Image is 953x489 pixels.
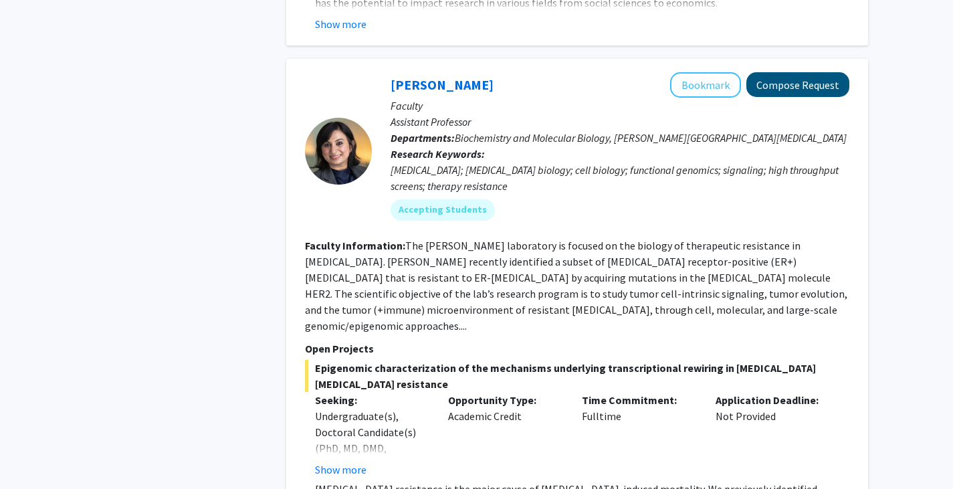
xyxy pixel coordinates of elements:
[391,98,849,114] p: Faculty
[391,147,485,161] b: Research Keywords:
[448,392,562,408] p: Opportunity Type:
[391,114,849,130] p: Assistant Professor
[746,72,849,97] button: Compose Request to Utthara Nayar
[455,131,847,144] span: Biochemistry and Molecular Biology, [PERSON_NAME][GEOGRAPHIC_DATA][MEDICAL_DATA]
[315,16,366,32] button: Show more
[670,72,741,98] button: Add Utthara Nayar to Bookmarks
[305,340,849,357] p: Open Projects
[305,239,847,332] fg-read-more: The [PERSON_NAME] laboratory is focused on the biology of therapeutic resistance in [MEDICAL_DATA...
[391,162,849,194] div: [MEDICAL_DATA]; [MEDICAL_DATA] biology; cell biology; functional genomics; signaling; high throug...
[391,131,455,144] b: Departments:
[305,239,405,252] b: Faculty Information:
[716,392,829,408] p: Application Deadline:
[706,392,839,478] div: Not Provided
[10,429,57,479] iframe: Chat
[315,392,429,408] p: Seeking:
[438,392,572,478] div: Academic Credit
[572,392,706,478] div: Fulltime
[391,76,494,93] a: [PERSON_NAME]
[305,360,849,392] span: Epigenomic characterization of the mechanisms underlying transcriptional rewiring in [MEDICAL_DAT...
[582,392,696,408] p: Time Commitment:
[315,462,366,478] button: Show more
[391,199,495,221] mat-chip: Accepting Students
